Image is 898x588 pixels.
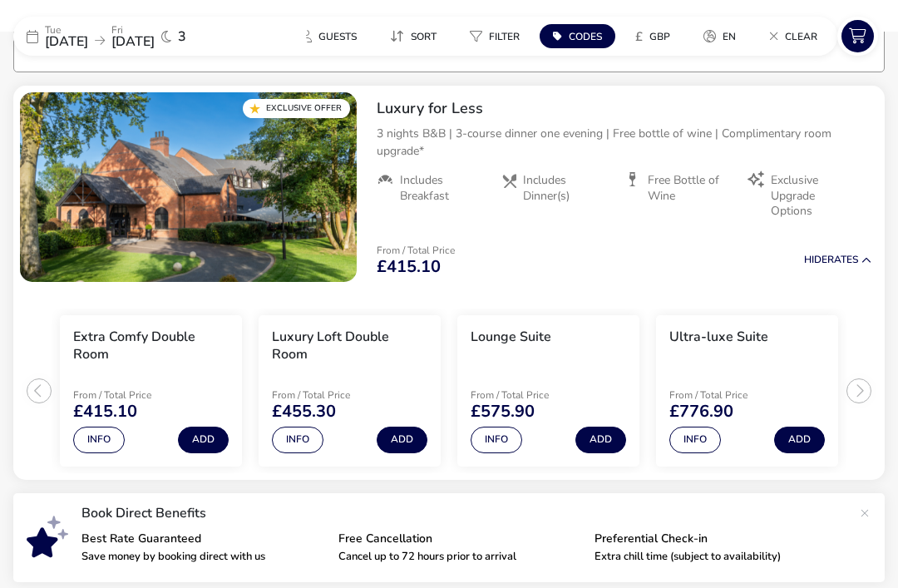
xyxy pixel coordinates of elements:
[272,390,414,400] p: From / Total Price
[250,309,449,473] swiper-slide: 2 / 4
[52,309,250,473] swiper-slide: 1 / 4
[377,99,871,118] h2: Luxury for Less
[649,30,670,43] span: GBP
[411,30,437,43] span: Sort
[400,173,487,203] span: Includes Breakfast
[635,28,643,45] i: £
[73,390,215,400] p: From / Total Price
[81,506,851,520] p: Book Direct Benefits
[690,24,749,48] button: en
[111,32,155,51] span: [DATE]
[338,551,582,562] p: Cancel up to 72 hours prior to arrival
[45,25,88,35] p: Tue
[622,24,690,48] naf-pibe-menu-bar-item: £GBP
[73,329,229,363] h3: Extra Comfy Double Room
[377,24,450,48] button: Sort
[690,24,756,48] naf-pibe-menu-bar-item: en
[178,427,229,453] button: Add
[272,403,336,420] span: £455.30
[178,30,186,43] span: 3
[595,551,838,562] p: Extra chill time (subject to availability)
[449,309,648,473] swiper-slide: 3 / 4
[774,427,825,453] button: Add
[363,86,885,232] div: Luxury for Less3 nights B&B | 3-course dinner one evening | Free bottle of wine | Complimentary r...
[575,427,626,453] button: Add
[756,24,837,48] naf-pibe-menu-bar-item: Clear
[669,403,733,420] span: £776.90
[471,403,535,420] span: £575.90
[456,24,540,48] naf-pibe-menu-bar-item: Filter
[723,30,736,43] span: en
[45,32,88,51] span: [DATE]
[669,329,768,346] h3: Ultra-luxe Suite
[489,30,520,43] span: Filter
[243,99,350,118] div: Exclusive Offer
[523,173,611,203] span: Includes Dinner(s)
[804,254,871,265] button: HideRates
[669,390,812,400] p: From / Total Price
[377,125,871,160] p: 3 nights B&B | 3-course dinner one evening | Free bottle of wine | Complimentary room upgrade*
[377,259,441,275] span: £415.10
[456,24,533,48] button: Filter
[595,533,838,545] p: Preferential Check-in
[288,24,370,48] button: Guests
[569,30,602,43] span: Codes
[73,403,137,420] span: £415.10
[288,24,377,48] naf-pibe-menu-bar-item: Guests
[471,390,613,400] p: From / Total Price
[540,24,615,48] button: Codes
[648,309,846,473] swiper-slide: 4 / 4
[272,427,323,453] button: Info
[622,24,683,48] button: £GBP
[540,24,622,48] naf-pibe-menu-bar-item: Codes
[648,173,735,203] span: Free Bottle of Wine
[111,25,155,35] p: Fri
[73,427,125,453] button: Info
[377,245,455,255] p: From / Total Price
[318,30,357,43] span: Guests
[471,329,551,346] h3: Lounge Suite
[377,24,456,48] naf-pibe-menu-bar-item: Sort
[81,551,325,562] p: Save money by booking direct with us
[785,30,817,43] span: Clear
[338,533,582,545] p: Free Cancellation
[804,253,827,266] span: Hide
[272,329,427,363] h3: Luxury Loft Double Room
[20,92,357,282] swiper-slide: 1 / 1
[377,427,427,453] button: Add
[13,17,263,56] div: Tue[DATE]Fri[DATE]3
[471,427,522,453] button: Info
[669,427,721,453] button: Info
[81,533,325,545] p: Best Rate Guaranteed
[771,173,858,219] span: Exclusive Upgrade Options
[756,24,831,48] button: Clear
